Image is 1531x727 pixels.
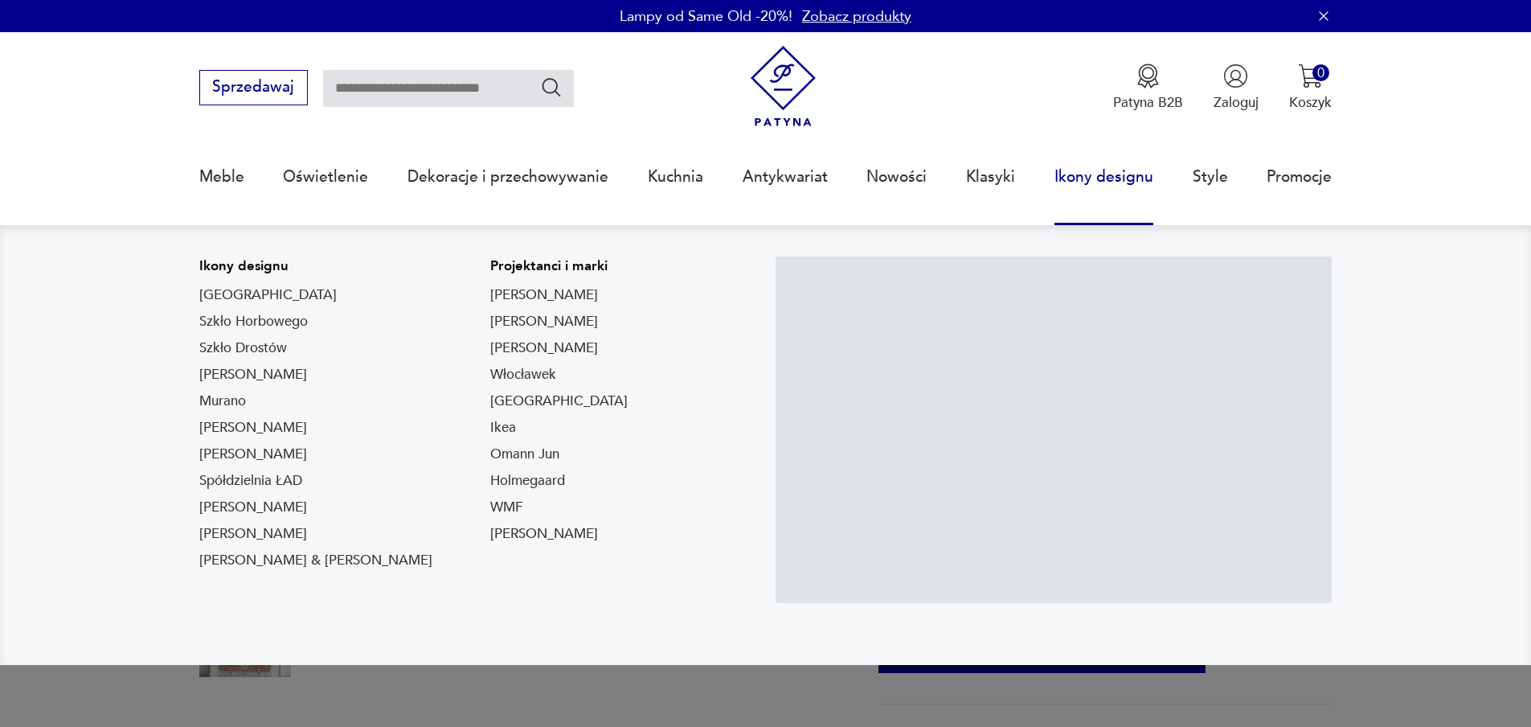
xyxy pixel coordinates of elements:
[1312,64,1329,81] div: 0
[199,312,308,331] a: Szkło Horbowego
[490,257,628,276] p: Projektanci i marki
[199,140,244,214] a: Meble
[1289,93,1332,112] p: Koszyk
[1113,64,1183,112] a: Ikona medaluPatyna B2B
[490,285,598,305] a: [PERSON_NAME]
[1289,64,1332,112] button: 0Koszyk
[966,140,1015,214] a: Klasyki
[199,445,307,464] a: [PERSON_NAME]
[620,6,792,27] p: Lampy od Same Old -20%!
[1193,140,1228,214] a: Style
[407,140,608,214] a: Dekoracje i przechowywanie
[199,365,307,384] a: [PERSON_NAME]
[199,551,432,570] a: [PERSON_NAME] & [PERSON_NAME]
[1223,64,1248,88] img: Ikonka użytkownika
[1214,93,1259,112] p: Zaloguj
[199,418,307,437] a: [PERSON_NAME]
[199,392,246,411] a: Murano
[283,140,368,214] a: Oświetlenie
[1113,64,1183,112] button: Patyna B2B
[199,471,302,491] a: Spółdzielnia ŁAD
[540,76,563,99] button: Szukaj
[199,498,307,517] a: [PERSON_NAME]
[743,140,828,214] a: Antykwariat
[199,82,308,95] a: Sprzedawaj
[490,471,565,491] a: Holmegaard
[199,257,432,276] p: Ikony designu
[1136,64,1161,88] img: Ikona medalu
[490,445,559,464] a: Omann Jun
[648,140,703,214] a: Kuchnia
[490,339,598,358] a: [PERSON_NAME]
[490,312,598,331] a: [PERSON_NAME]
[199,70,308,105] button: Sprzedawaj
[1267,140,1332,214] a: Promocje
[199,285,337,305] a: [GEOGRAPHIC_DATA]
[490,392,628,411] a: [GEOGRAPHIC_DATA]
[490,498,523,517] a: WMF
[490,365,556,384] a: Włocławek
[1054,140,1153,214] a: Ikony designu
[490,418,516,437] a: Ikea
[490,524,598,544] a: [PERSON_NAME]
[802,6,911,27] a: Zobacz produkty
[743,46,824,127] img: Patyna - sklep z meblami i dekoracjami vintage
[1214,64,1259,112] button: Zaloguj
[199,524,307,544] a: [PERSON_NAME]
[199,339,287,358] a: Szkło Drostów
[1113,93,1183,112] p: Patyna B2B
[1298,64,1323,88] img: Ikona koszyka
[866,140,927,214] a: Nowości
